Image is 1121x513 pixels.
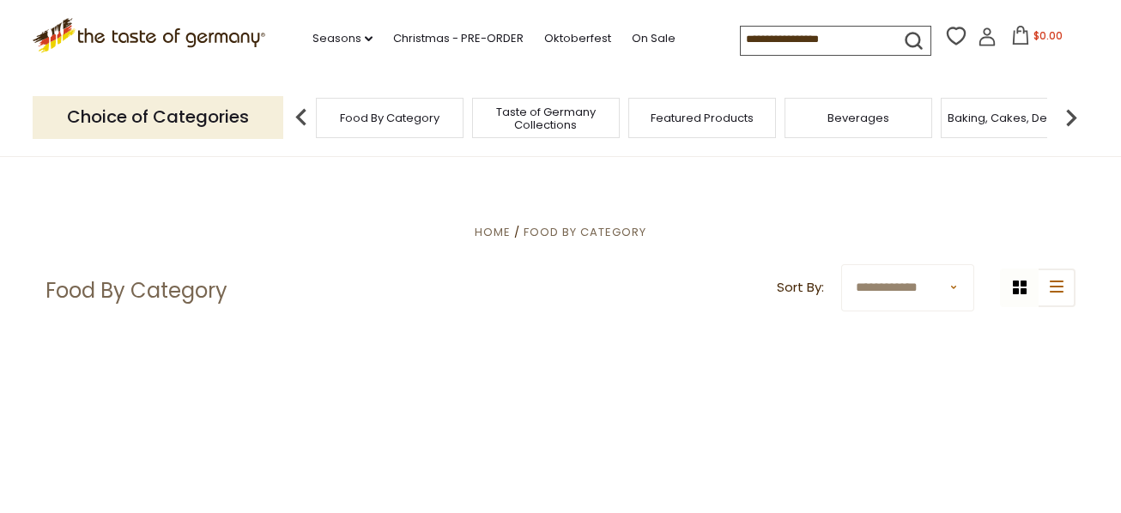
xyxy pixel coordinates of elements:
a: Christmas - PRE-ORDER [393,29,524,48]
a: Food By Category [524,224,646,240]
a: Oktoberfest [544,29,611,48]
img: previous arrow [284,100,318,135]
p: Choice of Categories [33,96,283,138]
a: Seasons [312,29,373,48]
button: $0.00 [1000,26,1073,51]
a: Featured Products [651,112,754,124]
label: Sort By: [777,277,824,299]
a: Taste of Germany Collections [477,106,615,131]
a: On Sale [632,29,676,48]
a: Food By Category [340,112,439,124]
h1: Food By Category [45,278,227,304]
a: Baking, Cakes, Desserts [948,112,1081,124]
a: Home [475,224,511,240]
span: $0.00 [1033,28,1063,43]
a: Beverages [827,112,889,124]
img: next arrow [1054,100,1088,135]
